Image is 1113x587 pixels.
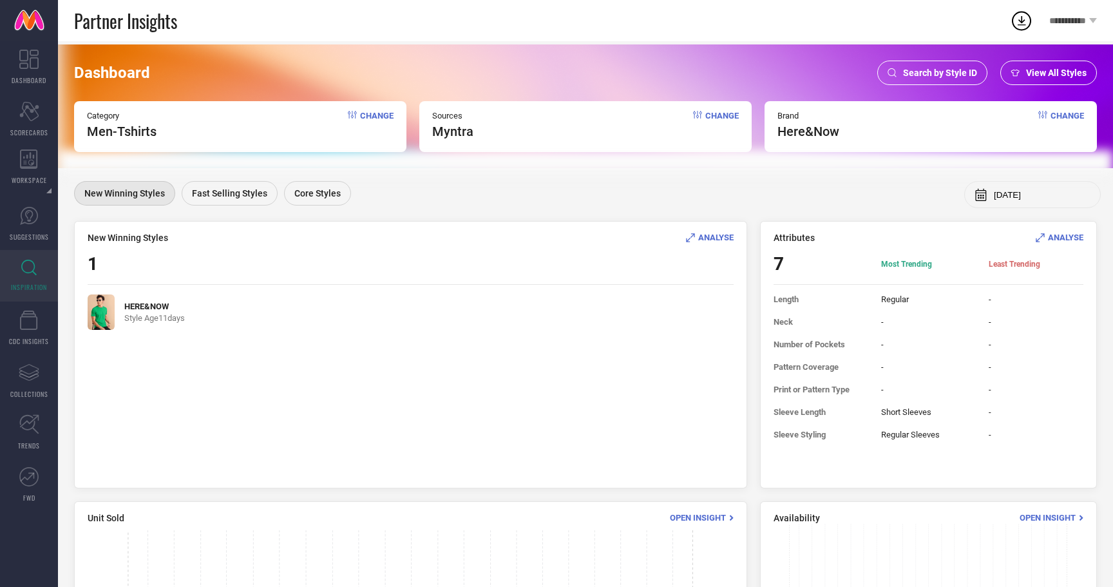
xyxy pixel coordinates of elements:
[989,385,1083,394] span: -
[881,385,976,394] span: -
[989,430,1083,439] span: -
[74,8,177,34] span: Partner Insights
[87,124,157,139] span: Men-Tshirts
[294,188,341,198] span: Core Styles
[989,407,1083,417] span: -
[192,188,267,198] span: Fast Selling Styles
[774,233,815,243] span: Attributes
[88,513,124,523] span: Unit Sold
[124,302,185,311] span: HERE&NOW
[774,362,868,372] span: Pattern Coverage
[1048,233,1083,242] span: ANALYSE
[777,111,839,120] span: Brand
[774,385,868,394] span: Print or Pattern Type
[9,336,49,346] span: CDC INSIGHTS
[670,512,734,524] div: Open Insight
[881,294,976,304] span: Regular
[1020,513,1076,523] span: Open Insight
[12,75,46,85] span: DASHBOARD
[994,190,1090,200] input: Select month
[670,513,726,523] span: Open Insight
[18,441,40,450] span: TRENDS
[989,259,1083,269] span: Least Trending
[88,253,98,274] span: 1
[774,430,868,439] span: Sleeve Styling
[84,188,165,198] span: New Winning Styles
[74,64,150,82] span: Dashboard
[124,313,185,323] span: Style Age 11 days
[10,389,48,399] span: COLLECTIONS
[774,340,868,349] span: Number of Pockets
[774,317,868,327] span: Neck
[774,253,868,274] span: 7
[1051,111,1084,139] span: Change
[774,294,868,304] span: Length
[903,68,977,78] span: Search by Style ID
[698,233,734,242] span: ANALYSE
[989,362,1083,372] span: -
[360,111,394,139] span: Change
[1026,68,1087,78] span: View All Styles
[881,340,976,349] span: -
[881,407,976,417] span: Short Sleeves
[12,175,47,185] span: WORKSPACE
[989,294,1083,304] span: -
[432,111,473,120] span: Sources
[1010,9,1033,32] div: Open download list
[881,317,976,327] span: -
[1036,231,1083,244] div: Analyse
[87,111,157,120] span: Category
[10,128,48,137] span: SCORECARDS
[1020,512,1083,524] div: Open Insight
[989,317,1083,327] span: -
[881,362,976,372] span: -
[11,282,47,292] span: INSPIRATION
[881,259,976,269] span: Most Trending
[881,430,976,439] span: Regular Sleeves
[774,407,868,417] span: Sleeve Length
[686,231,734,244] div: Analyse
[23,493,35,503] span: FWD
[10,232,49,242] span: SUGGESTIONS
[432,124,473,139] span: myntra
[989,340,1083,349] span: -
[705,111,739,139] span: Change
[777,124,839,139] span: here&now
[774,513,820,523] span: Availability
[88,233,168,243] span: New Winning Styles
[88,294,115,330] img: qRMrdMLK_7c6b68819aac490bb8422e5ea03bed99.jpg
